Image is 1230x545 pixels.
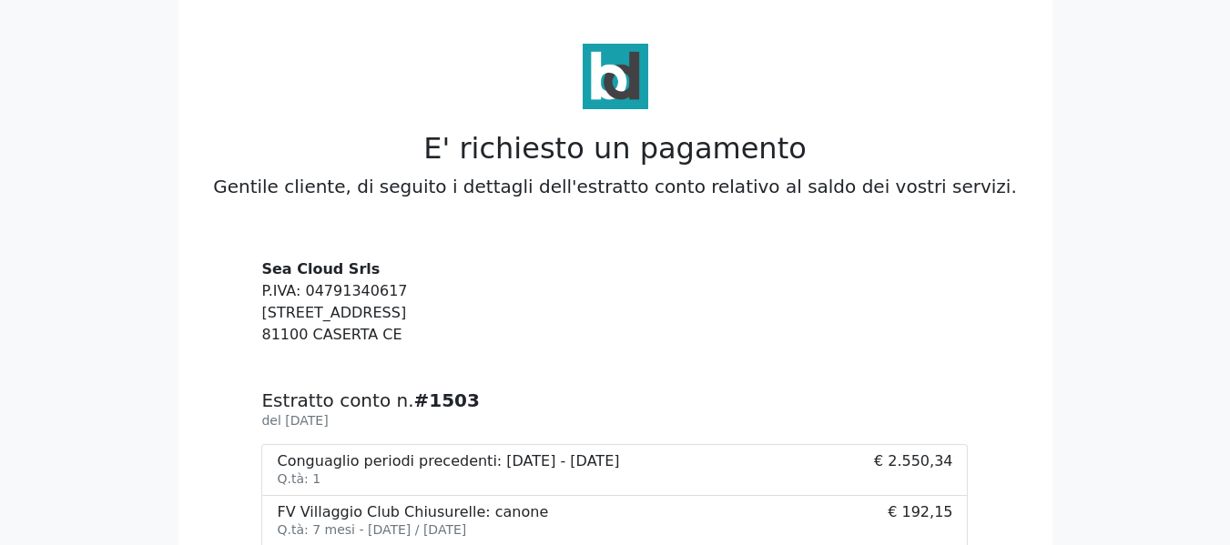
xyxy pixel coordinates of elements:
span: € 2.550,34 [874,452,953,488]
strong: Sea Cloud Srls [261,260,380,278]
span: € 192,15 [888,503,952,539]
b: #1503 [414,389,480,411]
h5: Estratto conto n. [261,389,968,411]
p: Gentile cliente, di seguito i dettagli dell'estratto conto relativo al saldo dei vostri servizi. [189,173,1042,200]
div: Conguaglio periodi precedenti: [DATE] - [DATE] [277,452,619,469]
h2: E' richiesto un pagamento [189,131,1042,166]
div: FV Villaggio Club Chiusurelle: canone [277,503,548,520]
small: del [DATE] [261,413,328,428]
small: Q.tà: 1 [277,471,320,486]
small: Q.tà: 7 mesi - [DATE] / [DATE] [277,522,466,537]
address: P.IVA: 04791340617 [STREET_ADDRESS] 81100 CASERTA CE [261,258,968,346]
